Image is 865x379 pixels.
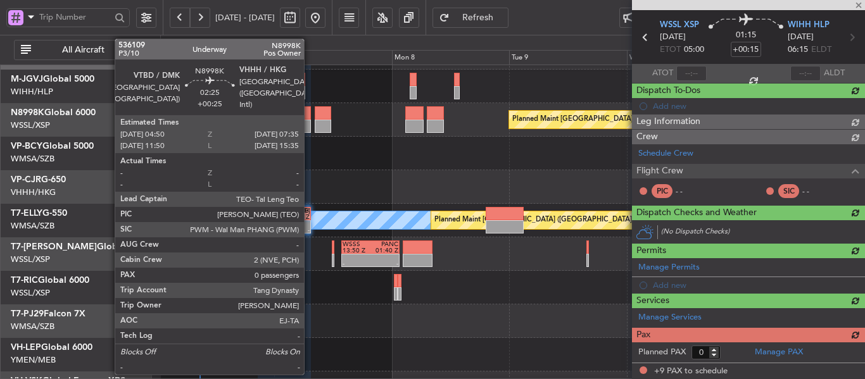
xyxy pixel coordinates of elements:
a: VP-CJRG-650 [11,175,66,184]
span: [DATE] [788,31,814,44]
span: ATOT [652,67,673,80]
span: WSSL XSP [660,19,699,32]
a: WMSA/SZB [11,220,54,232]
a: VH-LEPGlobal 6000 [11,343,92,352]
div: 13:50 Z [343,247,370,254]
a: WSSL/XSP [11,120,50,131]
span: VP-CJR [11,175,41,184]
a: VHHH/HKG [11,187,56,198]
a: WMSA/SZB [11,321,54,332]
div: Mon 8 [392,50,509,65]
a: WSSL/XSP [11,254,50,265]
div: WSSS [343,241,370,247]
div: 20:45 Z [259,214,284,220]
span: ETOT [660,44,681,56]
a: WMSA/SZB [11,153,54,165]
span: 06:15 [788,44,808,56]
div: Wed 10 [627,50,744,65]
a: N8998KGlobal 6000 [11,108,96,117]
span: M-JGVJ [11,75,43,84]
div: [PERSON_NAME] [259,208,284,214]
a: VP-BCYGlobal 5000 [11,142,94,151]
span: All Aircraft [34,46,133,54]
div: Tue 9 [509,50,626,65]
button: Refresh [432,8,508,28]
a: T7-RICGlobal 6000 [11,276,89,285]
a: T7-PJ29Falcon 7X [11,309,85,318]
div: 07:35 Z [284,214,310,220]
span: [DATE] [660,31,686,44]
span: T7-RIC [11,276,38,285]
div: [DATE] [163,37,184,48]
div: Planned Maint [GEOGRAPHIC_DATA] (Seletar) [512,110,661,129]
span: T7-[PERSON_NAME] [11,242,97,251]
a: WIHH/HLP [11,86,53,97]
span: ELDT [811,44,831,56]
a: M-JGVJGlobal 5000 [11,75,94,84]
span: T7-ELLY [11,209,42,218]
span: Refresh [452,13,504,22]
span: T7-PJ29 [11,309,44,318]
span: VP-BCY [11,142,42,151]
button: All Aircraft [14,40,137,60]
a: WSSL/XSP [11,287,50,299]
span: N8998K [11,108,44,117]
div: 01:40 Z [370,247,398,254]
div: GMMX [284,208,310,214]
a: T7-ELLYG-550 [11,209,67,218]
a: T7-[PERSON_NAME]Global 7500 [11,242,148,251]
div: Sun 7 [274,50,391,65]
span: 01:15 [736,29,756,42]
div: - [284,227,310,233]
a: YMEN/MEB [11,354,56,366]
input: Trip Number [39,8,111,27]
div: Sat 6 [157,50,274,65]
span: 05:00 [684,44,704,56]
div: PANC [370,241,398,247]
div: - [370,261,398,267]
span: VH-LEP [11,343,41,352]
div: - [343,261,370,267]
span: WIHH HLP [788,19,830,32]
div: Planned Maint [GEOGRAPHIC_DATA] ([GEOGRAPHIC_DATA] Intl) [434,211,646,230]
span: [DATE] - [DATE] [215,12,275,23]
div: - [259,227,284,233]
span: ALDT [824,67,845,80]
